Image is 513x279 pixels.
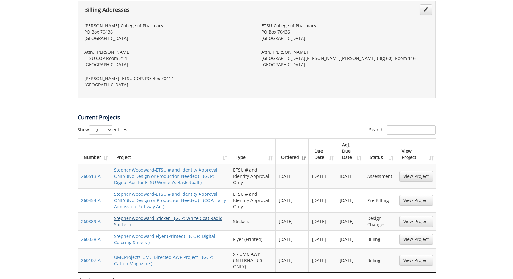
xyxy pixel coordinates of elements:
td: [DATE] [276,164,309,188]
input: Search: [387,125,436,135]
td: Stickers [230,212,276,230]
a: View Project [399,234,433,245]
a: 260513-A [81,173,101,179]
td: ETSU # and Identity Approval Only [230,164,276,188]
td: [DATE] [336,188,364,212]
th: Due Date: activate to sort column ascending [309,139,336,164]
p: Attn. [PERSON_NAME] [84,49,252,55]
td: [DATE] [336,164,364,188]
td: ETSU # and Identity Approval Only [230,188,276,212]
td: [DATE] [336,230,364,248]
a: View Project [399,171,433,182]
p: ETSU-College of Pharmacy [261,23,429,29]
td: [DATE] [336,212,364,230]
th: Number: activate to sort column ascending [78,139,111,164]
h4: Billing Addresses [84,7,414,15]
th: Ordered: activate to sort column ascending [276,139,309,164]
a: UMCProjects-UMC Directed AWP Project - (GCP: Gatton Magazine ) [114,254,213,266]
td: [DATE] [309,248,336,272]
td: Assessment [364,164,396,188]
p: [GEOGRAPHIC_DATA] [84,62,252,68]
td: Billing [364,248,396,272]
th: Project: activate to sort column ascending [111,139,230,164]
p: [GEOGRAPHIC_DATA][PERSON_NAME][PERSON_NAME] (Blg 60), Room 116 [261,55,429,62]
a: StephenWoodward-Flyer (Printed) - (COP: Digital Coloring Sheets ) [114,233,215,245]
p: [GEOGRAPHIC_DATA] [84,35,252,41]
td: [DATE] [276,248,309,272]
td: Flyer (Printed) [230,230,276,248]
p: [GEOGRAPHIC_DATA] [261,35,429,41]
a: Edit Addresses [420,4,432,15]
a: View Project [399,216,433,227]
td: Billing [364,230,396,248]
th: View Project: activate to sort column ascending [396,139,436,164]
td: [DATE] [276,188,309,212]
p: [GEOGRAPHIC_DATA] [84,82,252,88]
td: Pre-Billing [364,188,396,212]
a: StephenWoodward-Sticker - (GCP: White Coat Radio Sticker ) [114,215,222,227]
p: [PERSON_NAME], ETSU COP, PO Box 70414 [84,75,252,82]
a: View Project [399,195,433,206]
p: Attn. [PERSON_NAME] [261,49,429,55]
p: PO Box 70436 [261,29,429,35]
a: 260454-A [81,197,101,203]
td: [DATE] [309,188,336,212]
select: Showentries [89,125,112,135]
p: ETSU COP Room 214 [84,55,252,62]
label: Show entries [78,125,127,135]
a: View Project [399,255,433,266]
td: [DATE] [309,212,336,230]
td: [DATE] [276,230,309,248]
th: Type: activate to sort column ascending [230,139,276,164]
td: [DATE] [276,212,309,230]
td: [DATE] [309,230,336,248]
a: 260389-A [81,218,101,224]
td: Design Changes [364,212,396,230]
td: [DATE] [309,164,336,188]
th: Status: activate to sort column ascending [364,139,396,164]
td: [DATE] [336,248,364,272]
p: PO Box 70436 [84,29,252,35]
a: StephenWoodward-ETSU # and Identity Approval ONLY (No Design or Production Needed) - (COP: Early ... [114,191,226,210]
p: [PERSON_NAME] College of Pharmacy [84,23,252,29]
td: x - UMC AWP (INTERNAL USE ONLY) [230,248,276,272]
label: Search: [369,125,436,135]
a: 260107-A [81,257,101,263]
th: Adj. Due Date: activate to sort column ascending [336,139,364,164]
p: [GEOGRAPHIC_DATA] [261,62,429,68]
p: Current Projects [78,113,436,122]
a: StephenWoodward-ETSU # and Identity Approval ONLY (No Design or Production Needed) - (GCP: Digita... [114,167,217,185]
a: 260338-A [81,236,101,242]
